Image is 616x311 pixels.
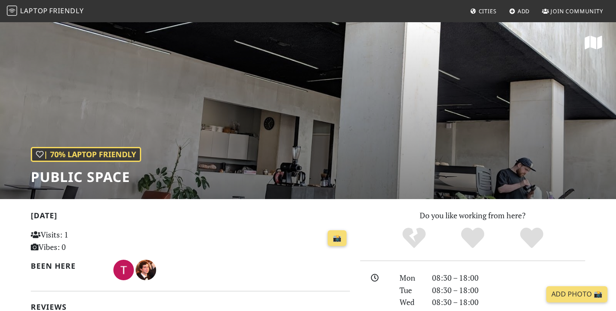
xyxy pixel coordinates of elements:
div: Definitely! [502,226,561,250]
a: 📸 [328,230,346,246]
span: Tzannetos Philippakos [113,264,136,274]
h1: Public Space [31,169,141,185]
h2: Been here [31,261,103,270]
div: No [385,226,444,250]
a: LaptopFriendly LaptopFriendly [7,4,84,19]
span: Join Community [551,7,603,15]
span: Alec Scicchitano [136,264,156,274]
img: 4011-tzannetos.jpg [113,260,134,280]
span: Cities [479,7,497,15]
p: Visits: 1 Vibes: 0 [31,229,130,253]
img: 3144-alec.jpg [136,260,156,280]
a: Cities [467,3,500,19]
div: Yes [443,226,502,250]
div: | 70% Laptop Friendly [31,147,141,162]
a: Add [506,3,533,19]
div: Tue [394,284,427,296]
div: 08:30 – 18:00 [427,296,590,308]
img: LaptopFriendly [7,6,17,16]
div: Mon [394,272,427,284]
span: Laptop [20,6,48,15]
div: 08:30 – 18:00 [427,284,590,296]
div: Wed [394,296,427,308]
a: Join Community [539,3,607,19]
div: 08:30 – 18:00 [427,272,590,284]
span: Add [518,7,530,15]
span: Friendly [49,6,83,15]
a: Add Photo 📸 [546,286,607,302]
h2: [DATE] [31,211,350,223]
p: Do you like working from here? [360,209,585,222]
